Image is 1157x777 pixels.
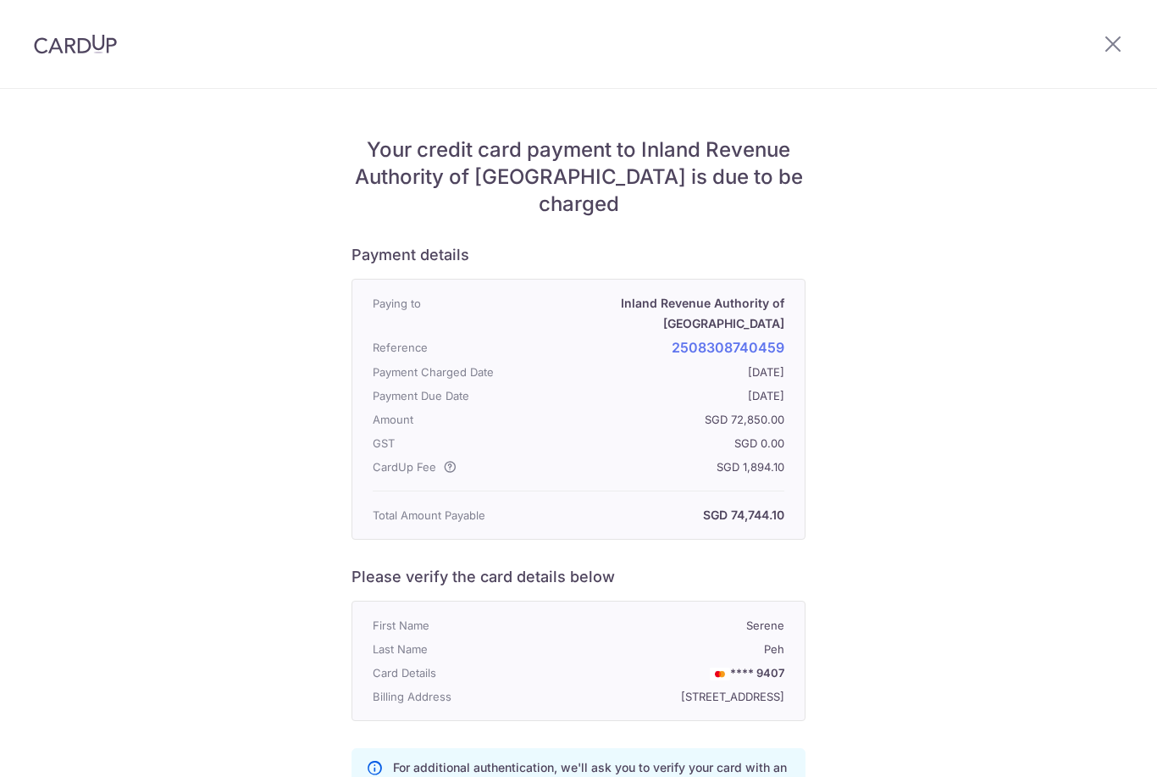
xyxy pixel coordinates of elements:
[352,245,805,265] h6: Payment details
[672,339,784,356] a: 2508308740459
[537,433,784,453] p: SGD 0.00
[537,293,784,334] p: Inland Revenue Authority of [GEOGRAPHIC_DATA]
[373,433,537,453] p: GST
[537,409,784,430] p: SGD 72,850.00
[537,386,784,406] p: [DATE]
[373,457,436,477] span: CardUp Fee
[352,567,805,587] h6: Please verify the card details below
[373,337,537,358] p: Reference
[537,686,784,707] p: [STREET_ADDRESS]
[537,362,784,382] p: [DATE]
[373,293,537,334] p: Paying to
[537,639,784,659] p: Peh
[537,457,784,477] p: SGD 1,894.10
[373,386,537,406] p: Payment Due Date
[373,639,537,659] p: Last Name
[373,505,537,525] p: Total Amount Payable
[352,136,805,218] h5: Your credit card payment to Inland Revenue Authority of [GEOGRAPHIC_DATA] is due to be charged
[373,686,537,707] p: Billing Address
[537,505,784,525] p: SGD 74,744.10
[373,409,537,430] p: Amount
[34,34,117,54] img: CardUp
[373,362,537,382] p: Payment Charged Date
[710,668,730,680] img: MASTERCARD
[373,615,537,635] p: First Name
[373,663,537,683] p: Card Details
[537,615,784,635] p: Serene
